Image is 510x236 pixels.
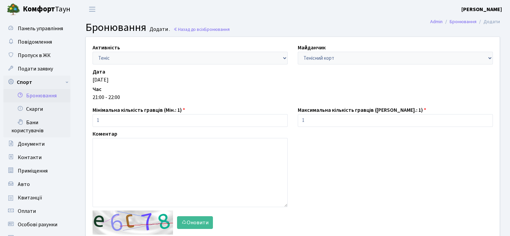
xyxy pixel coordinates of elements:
[3,116,70,137] a: Бани користувачів
[430,18,443,25] a: Admin
[3,35,70,49] a: Повідомлення
[18,140,45,148] span: Документи
[93,68,105,76] label: Дата
[476,18,500,26] li: Додати
[298,106,426,114] label: Максимальна кількість гравців ([PERSON_NAME].: 1)
[86,20,146,35] span: Бронювання
[3,76,70,89] a: Спорт
[18,38,52,46] span: Повідомлення
[93,44,120,52] label: Активність
[93,85,102,93] label: Час
[148,26,170,33] small: Додати .
[93,106,185,114] label: Мінімальна кількість гравців (Мін.: 1)
[3,137,70,151] a: Документи
[23,4,55,14] b: Комфорт
[420,15,510,29] nav: breadcrumb
[173,26,230,33] a: Назад до всіхБронювання
[177,216,213,229] button: Оновити
[3,102,70,116] a: Скарги
[18,25,63,32] span: Панель управління
[3,218,70,231] a: Особові рахунки
[18,221,57,228] span: Особові рахунки
[84,4,101,15] button: Переключити навігацію
[93,130,117,138] label: Коментар
[3,49,70,62] a: Пропуск в ЖК
[93,76,493,84] div: [DATE]
[18,207,36,215] span: Оплати
[461,5,502,13] a: [PERSON_NAME]
[204,26,230,33] span: Бронювання
[3,62,70,76] a: Подати заявку
[3,164,70,178] a: Приміщення
[18,154,42,161] span: Контакти
[3,151,70,164] a: Контакти
[18,181,30,188] span: Авто
[18,167,48,175] span: Приміщення
[18,194,42,201] span: Квитанції
[461,6,502,13] b: [PERSON_NAME]
[3,22,70,35] a: Панель управління
[18,65,53,73] span: Подати заявку
[93,93,493,101] div: 21:00 - 22:00
[3,191,70,204] a: Квитанції
[18,52,51,59] span: Пропуск в ЖК
[3,89,70,102] a: Бронювання
[93,210,173,235] img: default
[7,3,20,16] img: logo.png
[23,4,70,15] span: Таун
[3,178,70,191] a: Авто
[298,44,326,52] label: Майданчик
[3,204,70,218] a: Оплати
[450,18,476,25] a: Бронювання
